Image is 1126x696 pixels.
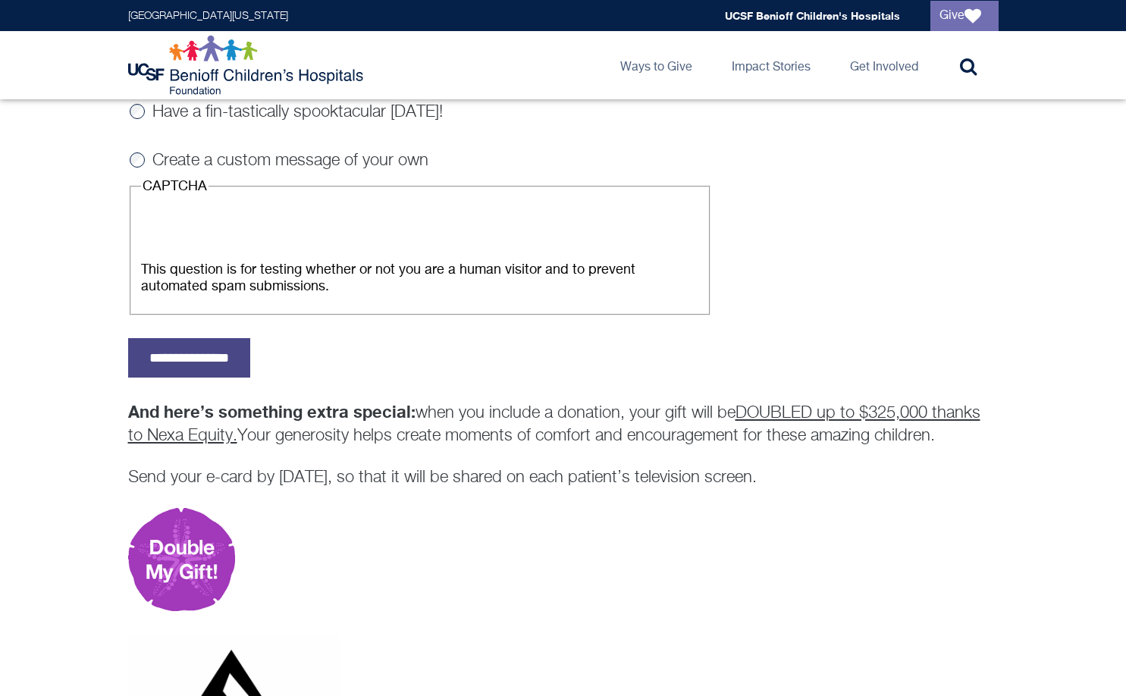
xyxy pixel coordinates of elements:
u: DOUBLED up to $325,000 thanks to Nexa Equity. [128,405,980,444]
img: Double my gift [128,508,235,611]
label: Have a fin-tastically spooktacular [DATE]! [152,104,443,121]
legend: CAPTCHA [141,178,209,195]
a: Ways to Give [608,31,704,99]
img: Logo for UCSF Benioff Children's Hospitals Foundation [128,35,367,96]
label: Create a custom message of your own [152,152,428,169]
p: Send your e-card by [DATE], so that it will be shared on each patient’s television screen. [128,466,999,489]
p: when you include a donation, your gift will be Your generosity helps create moments of comfort an... [128,400,999,447]
iframe: Widget containing checkbox for hCaptcha security challenge [141,199,370,257]
strong: And here’s something extra special: [128,402,416,422]
a: [GEOGRAPHIC_DATA][US_STATE] [128,11,288,21]
div: This question is for testing whether or not you are a human visitor and to prevent automated spam... [141,262,698,295]
a: UCSF Benioff Children's Hospitals [725,9,900,22]
a: Get Involved [838,31,930,99]
a: Impact Stories [720,31,823,99]
a: Make a gift [128,600,235,614]
a: Give [930,1,999,31]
